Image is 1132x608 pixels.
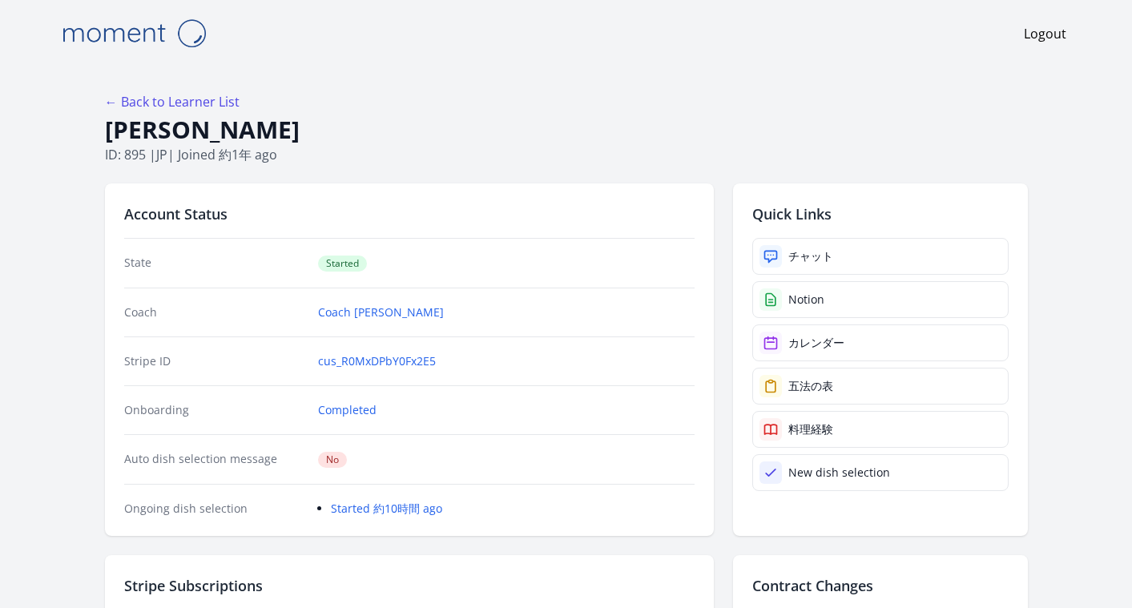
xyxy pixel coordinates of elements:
a: 料理経験 [752,411,1009,448]
span: jp [156,146,167,163]
div: 五法の表 [788,378,833,394]
h2: Contract Changes [752,574,1009,597]
dt: State [124,255,306,272]
a: ← Back to Learner List [105,93,240,111]
a: cus_R0MxDPbY0Fx2E5 [318,353,436,369]
div: Notion [788,292,824,308]
dt: Onboarding [124,402,306,418]
div: New dish selection [788,465,890,481]
a: Notion [752,281,1009,318]
a: New dish selection [752,454,1009,491]
h2: Quick Links [752,203,1009,225]
a: Completed [318,402,377,418]
a: Coach [PERSON_NAME] [318,304,444,320]
dt: Stripe ID [124,353,306,369]
div: チャット [788,248,833,264]
a: Started 約10時間 ago [331,501,442,516]
a: 五法の表 [752,368,1009,405]
dt: Coach [124,304,306,320]
h1: [PERSON_NAME] [105,115,1028,145]
a: Logout [1024,24,1066,43]
h2: Stripe Subscriptions [124,574,695,597]
span: No [318,452,347,468]
div: カレンダー [788,335,844,351]
img: Moment [54,13,214,54]
a: チャット [752,238,1009,275]
dt: Auto dish selection message [124,451,306,468]
div: 料理経験 [788,421,833,437]
a: カレンダー [752,324,1009,361]
dt: Ongoing dish selection [124,501,306,517]
p: ID: 895 | | Joined 約1年 ago [105,145,1028,164]
h2: Account Status [124,203,695,225]
span: Started [318,256,367,272]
